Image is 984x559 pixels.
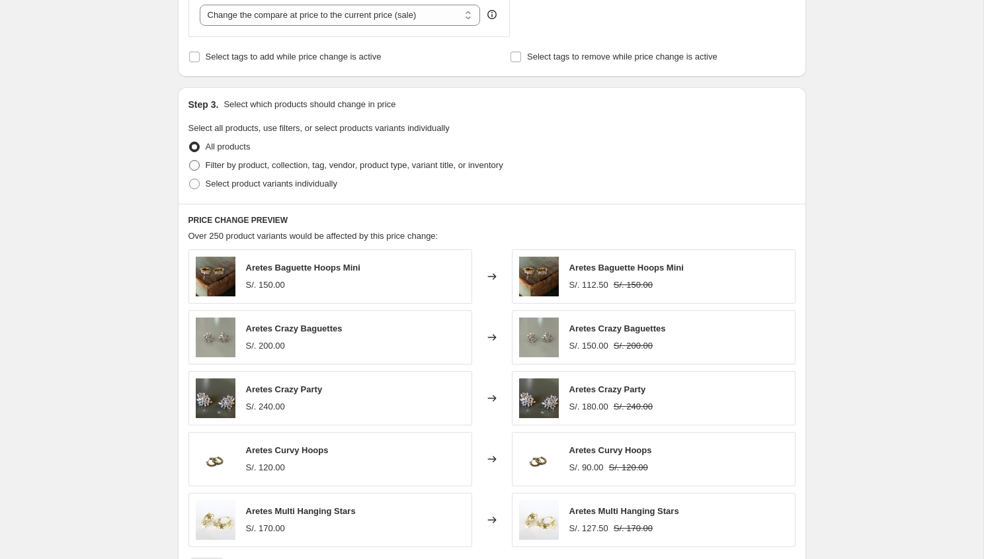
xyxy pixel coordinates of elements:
span: Aretes Baguette Hoops Mini [246,263,360,273]
span: Aretes Crazy Baguettes [569,323,666,333]
strike: S/. 150.00 [614,279,653,292]
img: aretes-crazy-party-3_80x.jpg [519,378,559,418]
div: S/. 120.00 [246,461,285,474]
h2: Step 3. [188,98,219,111]
div: S/. 200.00 [246,339,285,353]
div: S/. 127.50 [569,522,608,535]
strike: S/. 120.00 [609,461,648,474]
div: S/. 112.50 [569,279,608,292]
span: Aretes Multi Hanging Stars [246,506,356,516]
strike: S/. 240.00 [614,400,653,413]
img: PhotoRoom_20231012_25142-p.-m_80x.jpg [196,439,235,479]
span: Aretes Baguette Hoops Mini [569,263,684,273]
span: Select product variants individually [206,179,337,189]
span: Aretes Curvy Hoops [569,445,652,455]
span: Aretes Crazy Baguettes [246,323,343,333]
img: IMG_3129aretes_80x.jpg [519,500,559,540]
img: aretes-crazy-baguettes-1-scaled_80x.jpg [196,318,235,357]
strike: S/. 200.00 [614,339,653,353]
div: S/. 170.00 [246,522,285,535]
span: Select tags to remove while price change is active [527,52,717,62]
div: help [485,8,499,21]
img: aretes-crazy-party-3_80x.jpg [196,378,235,418]
h6: PRICE CHANGE PREVIEW [188,215,796,226]
div: S/. 90.00 [569,461,604,474]
span: All products [206,142,251,151]
span: Over 250 product variants would be affected by this price change: [188,231,438,241]
span: Aretes Multi Hanging Stars [569,506,679,516]
span: Aretes Crazy Party [246,384,323,394]
div: S/. 150.00 [569,339,608,353]
span: Select tags to add while price change is active [206,52,382,62]
div: S/. 180.00 [569,400,608,413]
strike: S/. 170.00 [614,522,653,535]
span: Aretes Crazy Party [569,384,646,394]
img: IMG_3129aretes_80x.jpg [196,500,235,540]
img: PhotoRoom_20231012_25142-p.-m_80x.jpg [519,439,559,479]
div: S/. 240.00 [246,400,285,413]
span: Select all products, use filters, or select products variants individually [188,123,450,133]
img: aretes-crazy-baguettes-1-scaled_80x.jpg [519,318,559,357]
div: S/. 150.00 [246,279,285,292]
p: Select which products should change in price [224,98,395,111]
img: aretes-baguette-hoops-mini-1-scaled_80x.jpg [196,257,235,296]
span: Aretes Curvy Hoops [246,445,329,455]
img: aretes-baguette-hoops-mini-1-scaled_80x.jpg [519,257,559,296]
span: Filter by product, collection, tag, vendor, product type, variant title, or inventory [206,160,503,170]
